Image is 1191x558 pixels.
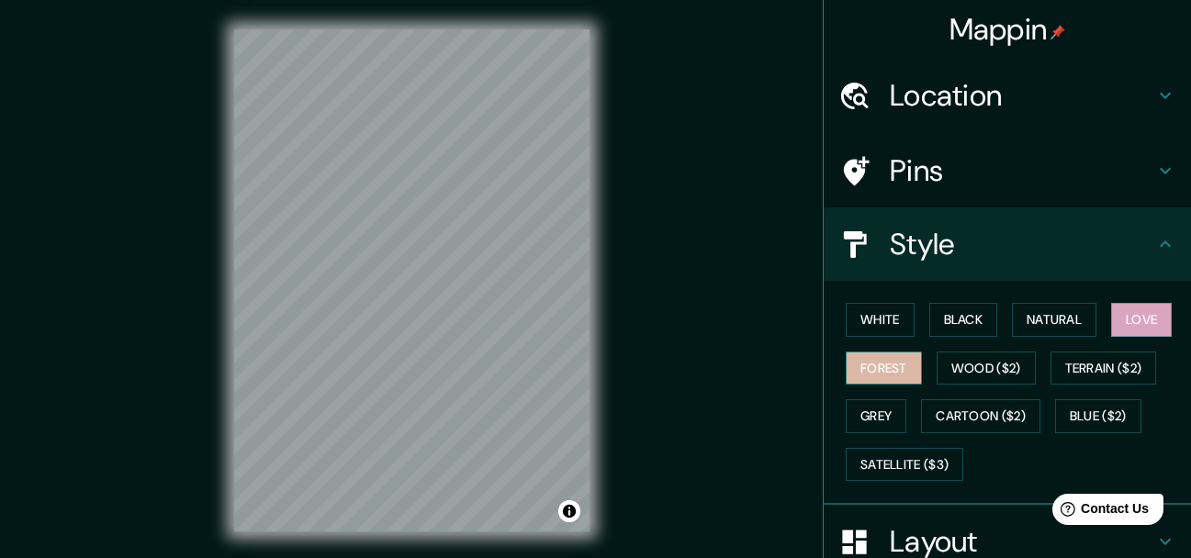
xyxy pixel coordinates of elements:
[846,303,915,337] button: White
[1055,399,1141,433] button: Blue ($2)
[890,152,1154,189] h4: Pins
[937,352,1036,385] button: Wood ($2)
[890,77,1154,114] h4: Location
[921,399,1040,433] button: Cartoon ($2)
[1111,303,1172,337] button: Love
[846,448,963,482] button: Satellite ($3)
[824,134,1191,207] div: Pins
[1028,486,1171,538] iframe: Help widget launcher
[846,399,906,433] button: Grey
[890,226,1154,262] h4: Style
[1051,25,1065,39] img: pin-icon.png
[1051,352,1157,385] button: Terrain ($2)
[824,59,1191,132] div: Location
[949,11,1066,48] h4: Mappin
[824,207,1191,281] div: Style
[558,500,580,522] button: Toggle attribution
[234,29,590,531] canvas: Map
[846,352,922,385] button: Forest
[929,303,998,337] button: Black
[1012,303,1096,337] button: Natural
